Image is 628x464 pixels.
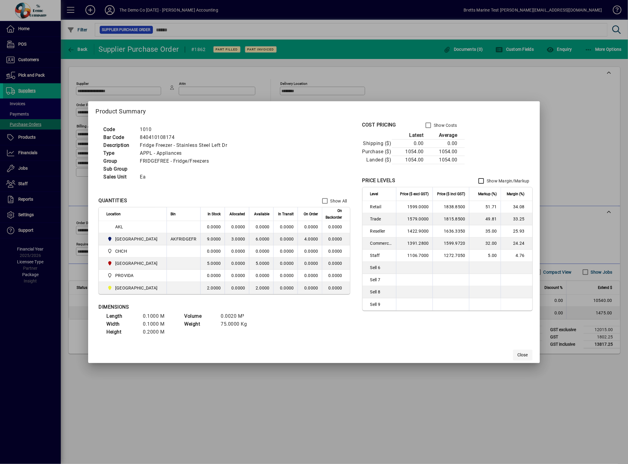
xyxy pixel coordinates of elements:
[200,282,225,294] td: 2.0000
[362,177,395,184] div: PRICE LEVELS
[137,126,234,133] td: 1010
[392,156,428,164] td: 1054.00
[370,240,392,246] span: Commercial
[501,250,532,262] td: 4.76
[137,157,234,165] td: FRIDGEFREE - Fridge/Freezers
[304,286,318,290] span: 0.0000
[362,156,392,164] td: Landed ($)
[200,270,225,282] td: 0.0000
[304,237,318,241] span: 4.0000
[249,270,273,282] td: 0.0000
[478,191,497,197] span: Markup (%)
[280,249,294,254] span: 0.0000
[392,131,428,140] th: Latest
[225,245,249,258] td: 0.0000
[225,282,249,294] td: 0.0000
[322,245,350,258] td: 0.0000
[518,352,528,358] span: Close
[225,270,249,282] td: 0.0000
[140,320,176,328] td: 0.1000 M
[433,122,457,128] label: Show Costs
[106,248,160,255] span: CHCH
[433,213,469,225] td: 1815.8500
[428,131,465,140] th: Average
[280,237,294,241] span: 0.0000
[370,216,392,222] span: Trade
[103,320,140,328] td: Width
[137,173,234,181] td: Ea
[249,258,273,270] td: 5.0000
[428,147,465,156] td: 1054.00
[362,147,392,156] td: Purchase ($)
[485,178,530,184] label: Show Margin/Markup
[249,221,273,233] td: 0.0000
[304,261,318,266] span: 0.0000
[370,301,392,307] span: Sell 9
[396,201,433,213] td: 1599.0000
[322,258,350,270] td: 0.0000
[249,282,273,294] td: 2.0000
[433,250,469,262] td: 1272.7050
[106,272,160,279] span: PROVIDA
[280,261,294,266] span: 0.0000
[167,233,200,245] td: AKFRIDGEFR
[115,224,123,230] span: AKL
[115,285,157,291] span: [GEOGRAPHIC_DATA]
[370,289,392,295] span: Sell 8
[103,312,140,320] td: Length
[322,221,350,233] td: 0.0000
[106,260,160,267] span: Christchurch
[400,191,429,197] span: Price ($ excl GST)
[304,273,318,278] span: 0.0000
[437,191,465,197] span: Price ($ incl GST)
[280,273,294,278] span: 0.0000
[501,213,532,225] td: 33.25
[137,141,234,149] td: Fridge Freezer - Stainless Steel Left Dr
[200,221,225,233] td: 0.0000
[140,328,176,336] td: 0.2000 M
[88,101,540,119] h2: Product Summary
[396,213,433,225] td: 1579.0000
[396,250,433,262] td: 1106.7000
[218,312,254,320] td: 0.0020 M³
[100,149,137,157] td: Type
[513,350,533,361] button: Close
[433,237,469,250] td: 1599.9720
[304,224,318,229] span: 0.0000
[362,121,396,129] div: COST PRICING
[249,233,273,245] td: 6.0000
[469,213,501,225] td: 49.81
[370,191,378,197] span: Level
[392,147,428,156] td: 1054.00
[103,328,140,336] td: Height
[469,225,501,237] td: 35.00
[370,277,392,283] span: Sell 7
[181,312,218,320] td: Volume
[433,201,469,213] td: 1838.8500
[370,204,392,210] span: Retail
[304,211,318,217] span: On Order
[329,198,347,204] label: Show All
[428,139,465,147] td: 0.00
[106,284,160,292] span: Wellington
[469,250,501,262] td: 5.00
[100,173,137,181] td: Sales Unit
[501,201,532,213] td: 34.08
[507,191,525,197] span: Margin (%)
[225,258,249,270] td: 0.0000
[100,165,137,173] td: Sub Group
[100,157,137,165] td: Group
[98,197,127,204] div: QUANTITIES
[280,224,294,229] span: 0.0000
[469,237,501,250] td: 32.00
[200,245,225,258] td: 0.0000
[208,211,221,217] span: In Stock
[322,233,350,245] td: 0.0000
[370,228,392,234] span: Reseller
[304,249,318,254] span: 0.0000
[106,223,160,230] span: AKL
[181,320,218,328] td: Weight
[469,201,501,213] td: 51.71
[218,320,254,328] td: 75.0000 Kg
[137,149,234,157] td: APPL - Appliances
